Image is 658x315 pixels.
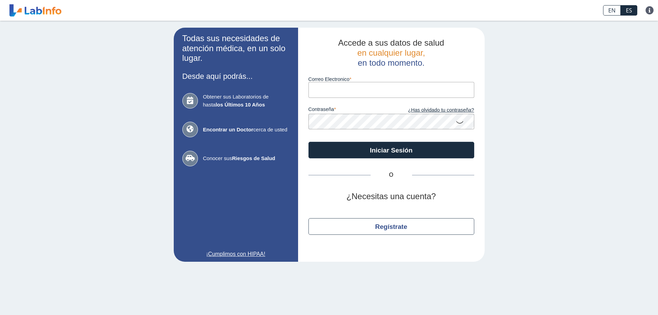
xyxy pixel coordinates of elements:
button: Regístrate [308,218,474,235]
label: contraseña [308,106,391,114]
b: Riesgos de Salud [232,155,275,161]
a: ¿Has olvidado tu contraseña? [391,106,474,114]
span: Conocer sus [203,155,289,163]
span: en todo momento. [358,58,425,67]
button: Iniciar Sesión [308,142,474,158]
h2: Todas sus necesidades de atención médica, en un solo lugar. [182,34,289,63]
span: cerca de usted [203,126,289,134]
span: en cualquier lugar, [357,48,425,57]
a: ES [621,5,637,16]
h3: Desde aquí podrás... [182,72,289,81]
b: Encontrar un Doctor [203,127,254,132]
h2: ¿Necesitas una cuenta? [308,192,474,202]
span: Accede a sus datos de salud [338,38,444,47]
span: O [371,171,412,179]
span: Obtener sus Laboratorios de hasta [203,93,289,109]
label: Correo Electronico [308,76,474,82]
b: los Últimos 10 Años [216,102,265,108]
a: EN [603,5,621,16]
a: ¡Cumplimos con HIPAA! [182,250,289,258]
